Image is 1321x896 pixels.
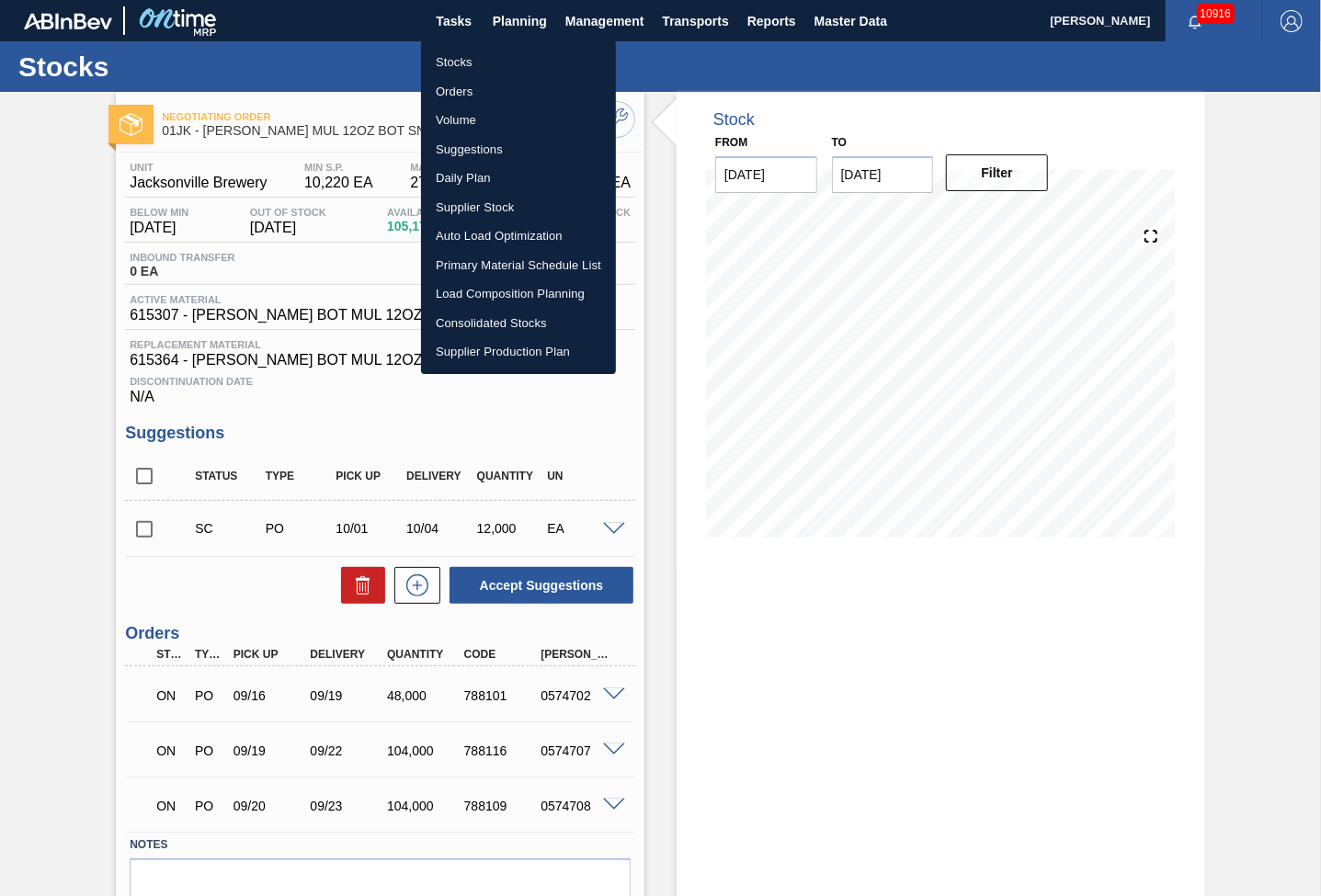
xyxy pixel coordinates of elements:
[421,251,616,280] a: Primary Material Schedule List
[421,77,616,107] a: Orders
[421,193,616,222] a: Supplier Stock
[421,279,616,309] a: Load Composition Planning
[421,221,616,251] a: Auto Load Optimization
[421,48,616,77] a: Stocks
[421,164,616,193] a: Daily Plan
[421,135,616,164] a: Suggestions
[421,337,616,367] a: Supplier Production Plan
[421,309,616,338] a: Consolidated Stocks
[421,106,616,135] a: Volume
